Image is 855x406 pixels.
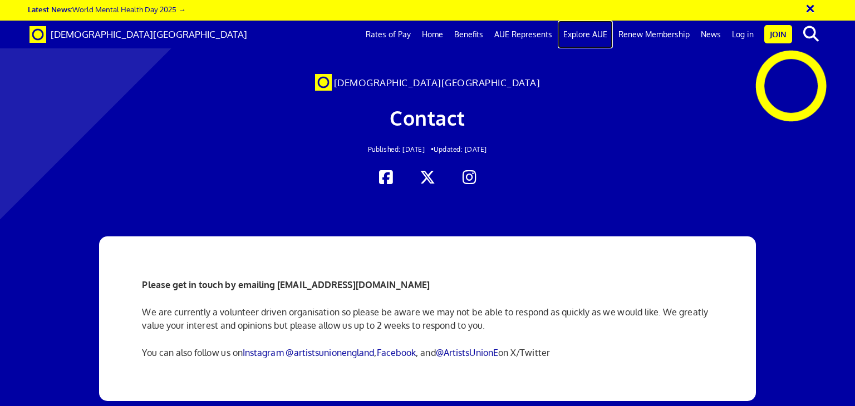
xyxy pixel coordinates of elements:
[360,21,416,48] a: Rates of Pay
[390,105,465,130] span: Contact
[28,4,185,14] a: Latest News:World Mental Health Day 2025 →
[21,21,255,48] a: Brand [DEMOGRAPHIC_DATA][GEOGRAPHIC_DATA]
[28,4,72,14] strong: Latest News:
[764,25,792,43] a: Join
[142,346,712,359] p: You can also follow us on , , and on X/Twitter
[558,21,613,48] a: Explore AUE
[142,279,430,290] strong: Please get in touch by emailing [EMAIL_ADDRESS][DOMAIN_NAME]
[695,21,726,48] a: News
[142,305,712,332] p: We are currently a volunteer driven organisation so please be aware we may not be able to respond...
[377,347,416,358] a: Facebook
[794,22,828,46] button: search
[416,21,449,48] a: Home
[165,146,690,153] h2: Updated: [DATE]
[613,21,695,48] a: Renew Membership
[436,347,498,358] a: @ArtistsUnionE
[243,347,375,358] a: Instagram @artistsunionengland
[334,77,540,88] span: [DEMOGRAPHIC_DATA][GEOGRAPHIC_DATA]
[489,21,558,48] a: AUE Represents
[51,28,247,40] span: [DEMOGRAPHIC_DATA][GEOGRAPHIC_DATA]
[449,21,489,48] a: Benefits
[726,21,759,48] a: Log in
[368,145,434,154] span: Published: [DATE] •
